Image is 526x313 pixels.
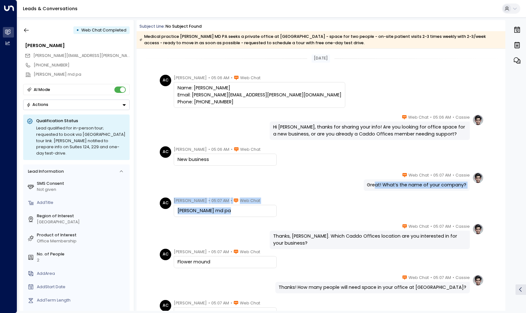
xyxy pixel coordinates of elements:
div: [PERSON_NAME] [25,42,130,49]
span: Subject Line: [139,24,165,29]
span: • [208,75,210,81]
span: Web Chat [408,275,429,281]
div: Name: [PERSON_NAME] Email: [PERSON_NAME][EMAIL_ADDRESS][PERSON_NAME][DOMAIN_NAME] Phone: [PHONE_N... [178,85,341,105]
span: [PERSON_NAME] [174,75,207,81]
span: 05:07 AM [211,198,229,204]
img: profile-logo.png [472,223,484,235]
span: 05:07 AM [433,223,451,230]
button: Actions [23,100,130,110]
label: Region of Interest [37,213,127,219]
span: Web Chat [240,300,260,306]
span: Adam.c.carter.md@gmail.com [33,53,130,59]
span: 05:07 AM [433,172,451,178]
span: • [430,114,432,121]
span: [PERSON_NAME][EMAIL_ADDRESS][PERSON_NAME][DOMAIN_NAME] [33,53,168,58]
div: Actions [26,102,48,107]
span: • [208,249,210,255]
span: • [231,198,232,204]
div: Lead Information [26,169,64,175]
span: [PERSON_NAME] [174,300,207,306]
div: [PERSON_NAME] md pa [178,207,273,214]
span: 05:06 AM [211,146,229,153]
span: Web Chat [240,75,260,81]
span: [PERSON_NAME] [174,146,207,153]
p: Qualification Status [36,118,126,124]
span: Cassie [455,172,470,178]
span: • [453,275,454,281]
span: 05:07 AM [211,249,229,255]
span: • [453,114,454,121]
label: No. of People [37,251,127,257]
div: Great! What’s the name of your company? [367,182,466,189]
span: Web Chat [408,223,429,230]
div: [GEOGRAPHIC_DATA] [37,219,127,225]
div: Thanks! How many people will need space in your office at [GEOGRAPHIC_DATA]? [279,284,466,291]
div: AI Mode [34,87,50,93]
label: Product of Interest [37,232,127,238]
img: profile-logo.png [472,114,484,126]
div: [DATE] [312,54,330,63]
div: Lead qualified for in-person tour; requested to book via [GEOGRAPHIC_DATA] tour link. [PERSON_NAM... [36,125,126,156]
span: • [453,172,454,178]
span: • [231,146,233,153]
div: AC [160,146,171,158]
span: 05:07 AM [433,275,451,281]
span: • [453,223,454,230]
span: • [430,172,432,178]
span: Web Chat [408,172,429,178]
a: Leads & Conversations [23,5,78,12]
div: Button group with a nested menu [23,100,130,110]
div: AddTerm Length [37,297,127,303]
span: • [231,300,232,306]
div: AddArea [37,271,127,277]
span: Cassie [455,223,470,230]
div: Medical practice [PERSON_NAME] MD PA seeks a private office at [GEOGRAPHIC_DATA] - space for two ... [139,33,502,46]
div: 2 [37,257,127,263]
div: Thanks, [PERSON_NAME]. Which Caddo Offices location are you interested in for your business? [273,233,466,247]
span: Web Chat Completed [81,27,126,33]
span: [PERSON_NAME] [174,249,207,255]
div: AC [160,300,171,311]
div: • [76,25,79,35]
span: 05:06 AM [433,114,451,121]
span: Web Chat [408,114,428,121]
div: AddStart Date [37,284,127,290]
div: AddTitle [37,200,127,206]
label: SMS Consent [37,181,127,187]
span: [PERSON_NAME] [174,198,207,204]
div: AC [160,198,171,209]
span: • [208,198,210,204]
div: Not given [37,187,127,193]
span: • [231,249,232,255]
span: • [430,275,432,281]
div: AC [160,75,171,86]
div: Flower mound [178,259,273,266]
div: No subject found [165,24,202,30]
div: Office Membership [37,238,127,244]
div: [PHONE_NUMBER] [34,62,130,68]
img: profile-logo.png [472,275,484,286]
span: Web Chat [240,249,260,255]
span: • [208,146,210,153]
span: Cassie [455,275,470,281]
div: New business [178,156,273,163]
span: Cassie [455,114,470,121]
span: 05:06 AM [211,75,229,81]
div: AC [160,249,171,260]
span: Web Chat [240,198,260,204]
span: • [430,223,432,230]
span: 05:07 AM [211,300,229,306]
img: profile-logo.png [472,172,484,184]
span: • [231,75,233,81]
span: • [208,300,210,306]
span: Web Chat [240,146,260,153]
div: [PERSON_NAME] md pa [34,72,130,78]
div: Hi [PERSON_NAME], thanks for sharing your info! Are you looking for office space for a new busine... [273,124,466,137]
